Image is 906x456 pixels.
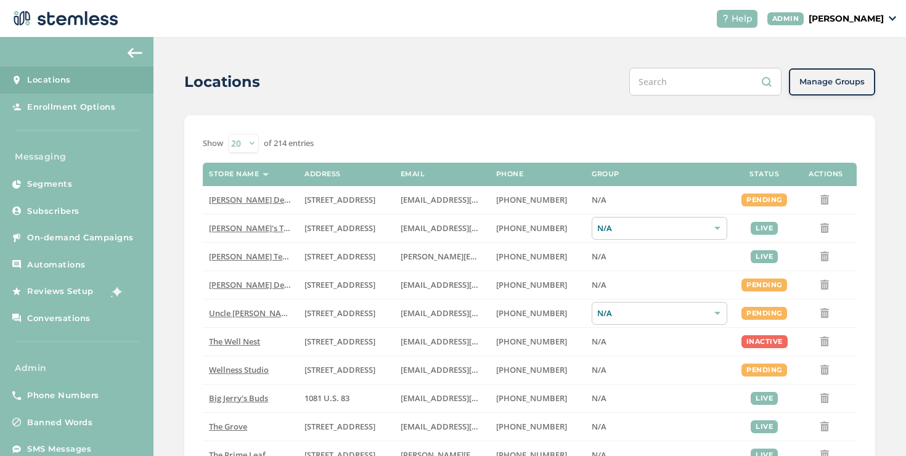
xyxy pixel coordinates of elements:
[304,421,375,432] span: [STREET_ADDRESS]
[767,12,804,25] div: ADMIN
[496,336,579,347] label: (269) 929-8463
[732,12,753,25] span: Help
[741,364,787,377] div: pending
[401,421,535,432] span: [EMAIL_ADDRESS][DOMAIN_NAME]
[209,365,292,375] label: Wellness Studio
[263,173,269,176] img: icon-sort-1e1d7615.svg
[496,421,567,432] span: [PHONE_NUMBER]
[209,336,292,347] label: The Well Nest
[592,280,727,290] label: N/A
[184,71,260,93] h2: Locations
[27,101,115,113] span: Enrollment Options
[304,307,375,319] span: [STREET_ADDRESS]
[496,308,579,319] label: (907) 330-7833
[496,251,567,262] span: [PHONE_NUMBER]
[304,280,388,290] label: 17523 Ventura Boulevard
[401,195,484,205] label: arman91488@gmail.com
[209,421,292,432] label: The Grove
[401,170,425,178] label: Email
[209,279,312,290] span: [PERSON_NAME] Delivery 4
[592,217,727,240] div: N/A
[209,307,343,319] span: Uncle [PERSON_NAME]’s King Circle
[209,223,292,234] label: Brian's Test Store
[401,194,535,205] span: [EMAIL_ADDRESS][DOMAIN_NAME]
[496,307,567,319] span: [PHONE_NUMBER]
[401,421,484,432] label: dexter@thegroveca.com
[304,195,388,205] label: 17523 Ventura Boulevard
[496,364,567,375] span: [PHONE_NUMBER]
[304,336,375,347] span: [STREET_ADDRESS]
[401,222,535,234] span: [EMAIL_ADDRESS][DOMAIN_NAME]
[741,307,787,320] div: pending
[304,170,341,178] label: Address
[751,222,778,235] div: live
[401,307,535,319] span: [EMAIL_ADDRESS][DOMAIN_NAME]
[209,251,292,262] label: Swapnil Test store
[751,420,778,433] div: live
[401,336,535,347] span: [EMAIL_ADDRESS][DOMAIN_NAME]
[592,365,727,375] label: N/A
[592,170,619,178] label: Group
[209,364,269,375] span: Wellness Studio
[496,222,567,234] span: [PHONE_NUMBER]
[496,336,567,347] span: [PHONE_NUMBER]
[27,74,71,86] span: Locations
[304,194,375,205] span: [STREET_ADDRESS]
[304,393,388,404] label: 1081 U.S. 83
[103,279,128,304] img: glitter-stars-b7820f95.gif
[209,421,247,432] span: The Grove
[304,364,375,375] span: [STREET_ADDRESS]
[496,170,524,178] label: Phone
[401,279,535,290] span: [EMAIL_ADDRESS][DOMAIN_NAME]
[401,336,484,347] label: vmrobins@gmail.com
[304,336,388,347] label: 1005 4th Avenue
[889,16,896,21] img: icon_down-arrow-small-66adaf34.svg
[27,389,99,402] span: Phone Numbers
[629,68,782,96] input: Search
[809,12,884,25] p: [PERSON_NAME]
[401,393,484,404] label: info@bigjerrysbuds.com
[401,223,484,234] label: brianashen@gmail.com
[741,335,788,348] div: inactive
[209,222,317,234] span: [PERSON_NAME]'s Test Store
[789,68,875,96] button: Manage Groups
[401,251,598,262] span: [PERSON_NAME][EMAIL_ADDRESS][DOMAIN_NAME]
[27,285,94,298] span: Reviews Setup
[795,163,857,186] th: Actions
[496,194,567,205] span: [PHONE_NUMBER]
[209,393,292,404] label: Big Jerry's Buds
[592,302,727,325] div: N/A
[741,279,787,291] div: pending
[304,393,349,404] span: 1081 U.S. 83
[304,251,375,262] span: [STREET_ADDRESS]
[592,393,727,404] label: N/A
[592,336,727,347] label: N/A
[209,393,268,404] span: Big Jerry's Buds
[209,251,311,262] span: [PERSON_NAME] Test store
[10,6,118,31] img: logo-dark-0685b13c.svg
[751,392,778,405] div: live
[844,397,906,456] iframe: Chat Widget
[209,195,292,205] label: Hazel Delivery
[304,222,375,234] span: [STREET_ADDRESS]
[496,365,579,375] label: (269) 929-8463
[304,421,388,432] label: 8155 Center Street
[722,15,729,22] img: icon-help-white-03924b79.svg
[209,308,292,319] label: Uncle Herb’s King Circle
[209,170,259,178] label: Store name
[401,280,484,290] label: arman91488@gmail.com
[203,137,223,150] label: Show
[304,279,375,290] span: [STREET_ADDRESS]
[27,178,72,190] span: Segments
[496,393,579,404] label: (580) 539-1118
[209,336,260,347] span: The Well Nest
[264,137,314,150] label: of 214 entries
[27,443,91,455] span: SMS Messages
[496,421,579,432] label: (619) 600-1269
[496,393,567,404] span: [PHONE_NUMBER]
[401,365,484,375] label: vmrobins@gmail.com
[592,251,727,262] label: N/A
[209,194,306,205] span: [PERSON_NAME] Delivery
[496,223,579,234] label: (503) 804-9208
